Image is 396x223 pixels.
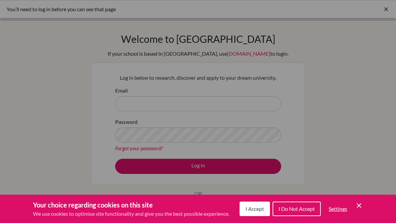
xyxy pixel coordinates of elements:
button: I Do Not Accept [273,202,321,216]
h3: Your choice regarding cookies on this site [33,200,229,210]
button: I Accept [240,202,270,216]
span: Settings [329,206,347,212]
span: I Do Not Accept [279,206,315,212]
button: Settings [323,202,352,215]
span: I Accept [246,206,264,212]
p: We use cookies to optimise site functionality and give you the best possible experience. [33,210,229,218]
button: Save and close [355,202,363,209]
